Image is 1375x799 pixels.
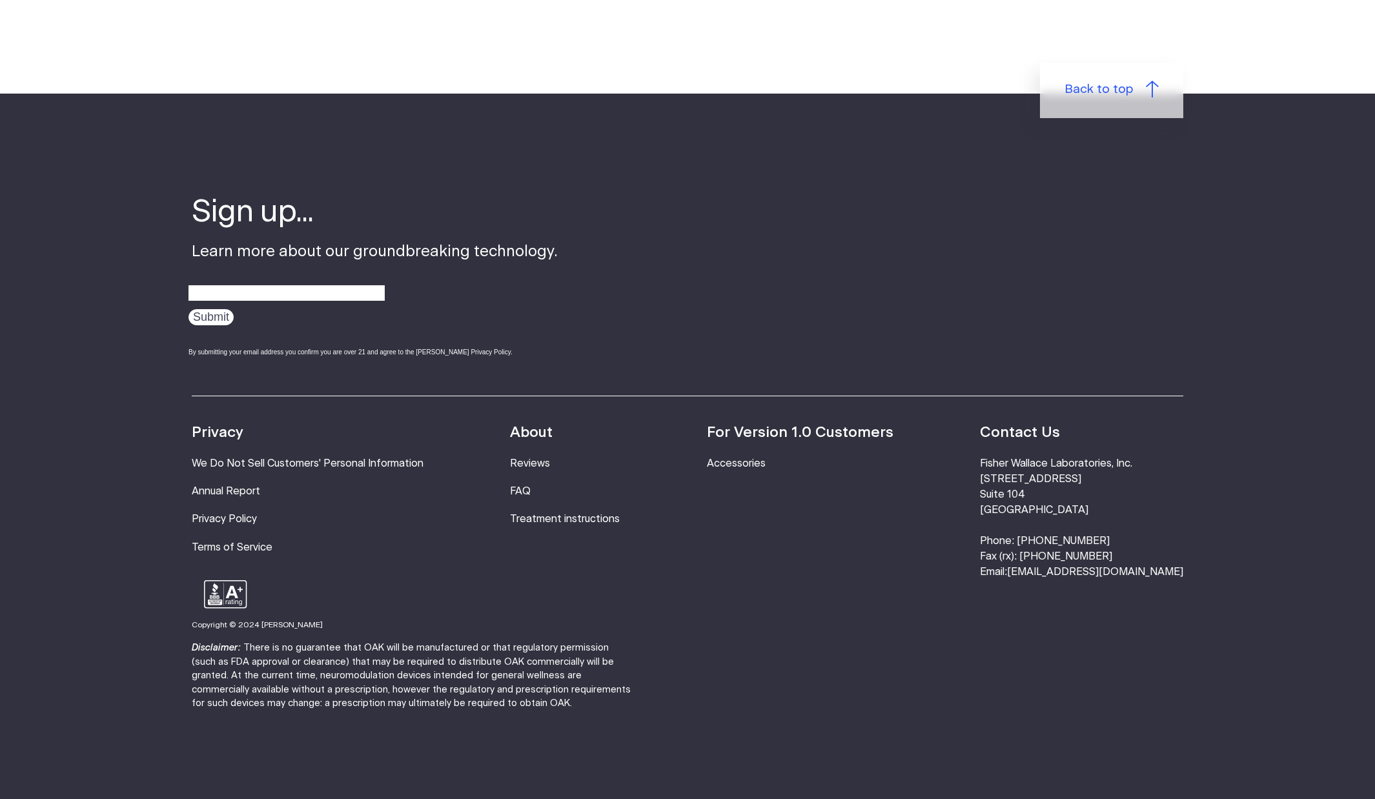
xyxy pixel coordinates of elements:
[980,456,1183,580] li: Fisher Wallace Laboratories, Inc. [STREET_ADDRESS] Suite 104 [GEOGRAPHIC_DATA] Phone: [PHONE_NUMB...
[980,425,1060,440] strong: Contact Us
[510,514,620,524] a: Treatment instructions
[192,425,243,440] strong: Privacy
[192,192,558,369] div: Learn more about our groundbreaking technology.
[1040,63,1183,118] a: Back to top
[192,514,257,524] a: Privacy Policy
[192,542,272,552] a: Terms of Service
[188,309,234,325] input: Submit
[192,643,241,652] strong: Disclaimer:
[192,192,558,234] h4: Sign up...
[1064,81,1133,99] span: Back to top
[1007,567,1183,577] a: [EMAIL_ADDRESS][DOMAIN_NAME]
[510,486,531,496] a: FAQ
[188,347,558,357] div: By submitting your email address you confirm you are over 21 and agree to the [PERSON_NAME] Priva...
[707,458,766,469] a: Accessories
[707,425,893,440] strong: For Version 1.0 Customers
[192,458,423,469] a: We Do Not Sell Customers' Personal Information
[510,458,550,469] a: Reviews
[192,486,260,496] a: Annual Report
[192,621,323,629] small: Copyright © 2024 [PERSON_NAME]
[510,425,553,440] strong: About
[192,641,631,711] p: There is no guarantee that OAK will be manufactured or that regulatory permission (such as FDA ap...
